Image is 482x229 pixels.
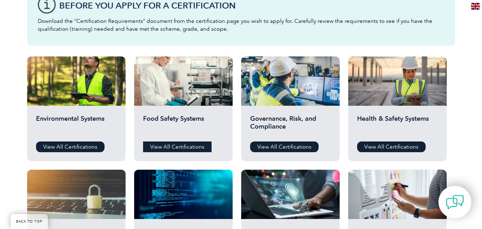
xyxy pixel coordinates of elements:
h3: Before You Apply For a Certification [59,1,445,10]
h2: Governance, Risk, and Compliance [250,115,331,136]
a: View All Certifications [143,141,212,152]
a: BACK TO TOP [11,214,48,229]
a: View All Certifications [357,141,426,152]
a: View All Certifications [250,141,319,152]
img: contact-chat.png [446,193,464,211]
h2: Health & Safety Systems [357,115,438,136]
a: View All Certifications [36,141,105,152]
h2: Food Safety Systems [143,115,224,136]
img: en [471,3,480,10]
h2: Environmental Systems [36,115,117,136]
p: Download the “Certification Requirements” document from the certification page you wish to apply ... [38,17,445,33]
